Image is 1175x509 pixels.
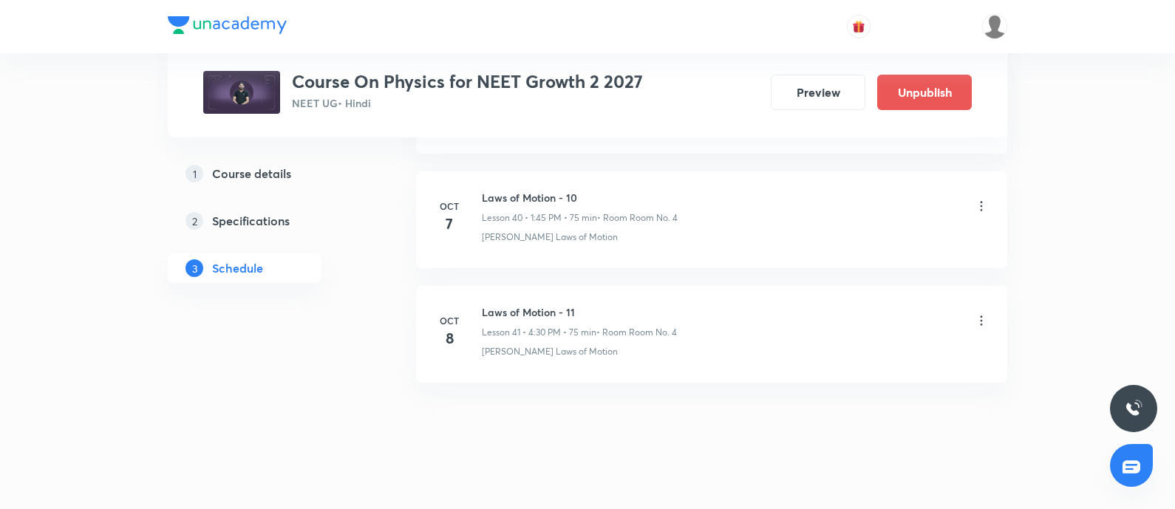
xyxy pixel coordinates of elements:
p: 3 [185,259,203,277]
img: 3f3f7af29ae84b1a9636f8537586a9fa.jpg [203,71,280,114]
h5: Course details [212,165,291,182]
a: 2Specifications [168,206,369,236]
img: Company Logo [168,16,287,34]
h3: Course On Physics for NEET Growth 2 2027 [292,71,643,92]
p: [PERSON_NAME] Laws of Motion [482,230,618,244]
a: 1Course details [168,159,369,188]
img: avatar [852,20,865,33]
p: 1 [185,165,203,182]
h6: Oct [435,199,464,213]
h5: Specifications [212,212,290,230]
button: avatar [847,15,871,38]
img: ttu [1125,400,1142,417]
button: Unpublish [877,75,972,110]
p: [PERSON_NAME] Laws of Motion [482,345,618,358]
img: Gopal ram [982,14,1007,39]
h4: 8 [435,327,464,349]
h6: Laws of Motion - 11 [482,304,677,320]
p: NEET UG • Hindi [292,95,643,111]
a: Company Logo [168,16,287,38]
p: • Room Room No. 4 [596,326,677,339]
button: Preview [771,75,865,110]
p: • Room Room No. 4 [597,211,678,225]
p: Lesson 41 • 4:30 PM • 75 min [482,326,596,339]
p: 2 [185,212,203,230]
h6: Oct [435,314,464,327]
h4: 7 [435,213,464,235]
h6: Laws of Motion - 10 [482,190,678,205]
h5: Schedule [212,259,263,277]
p: Lesson 40 • 1:45 PM • 75 min [482,211,597,225]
